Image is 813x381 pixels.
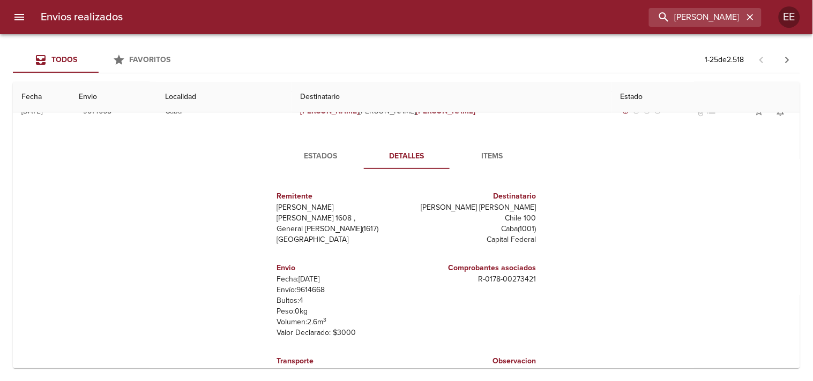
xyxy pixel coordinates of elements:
p: 1 - 25 de 2.518 [705,55,744,65]
span: Detalles [370,150,443,163]
p: Valor Declarado: $ 3000 [277,327,402,338]
h6: Envios realizados [41,9,123,26]
input: buscar [649,8,743,27]
p: [PERSON_NAME] 1608 , [277,213,402,224]
div: Tabs Envios [13,47,184,73]
p: R - 0178 - 00273421 [411,274,536,285]
p: [PERSON_NAME] [277,202,402,213]
th: Envio [70,82,156,112]
span: Pagina siguiente [774,47,800,73]
h6: Transporte [277,355,402,367]
p: Capital Federal [411,234,536,245]
div: Tabs detalle de guia [278,143,535,169]
div: [DATE] [21,106,42,116]
p: Bultos: 4 [277,295,402,306]
h6: Envio [277,262,402,274]
span: Pagina anterior [749,54,774,65]
div: EE [779,6,800,28]
p: Caba ( 1001 ) [411,224,536,234]
div: Abrir información de usuario [779,6,800,28]
th: Fecha [13,82,70,112]
h6: Remitente [277,190,402,202]
span: Todos [51,55,77,64]
span: Items [456,150,529,163]
button: menu [6,4,32,30]
span: Estados [285,150,357,163]
em: [PERSON_NAME] [416,106,476,116]
p: [GEOGRAPHIC_DATA] [277,234,402,245]
em: [PERSON_NAME] [300,106,360,116]
h6: Comprobantes asociados [411,262,536,274]
p: Transporte: Clicpaq [277,367,402,378]
p: General [PERSON_NAME] ( 1617 ) [277,224,402,234]
span: Favoritos [130,55,171,64]
p: Volumen: 2.6 m [277,317,402,327]
sup: 3 [324,316,327,323]
h6: Observacion [411,355,536,367]
th: Destinatario [292,82,612,112]
th: Estado [612,82,800,112]
h6: Destinatario [411,190,536,202]
th: Localidad [156,82,292,112]
p: Peso: 0 kg [277,306,402,317]
p: [PERSON_NAME] [PERSON_NAME] [411,202,536,213]
p: Fecha: [DATE] [277,274,402,285]
p: Envío: 9614668 [277,285,402,295]
p: Chile 100 [411,213,536,224]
